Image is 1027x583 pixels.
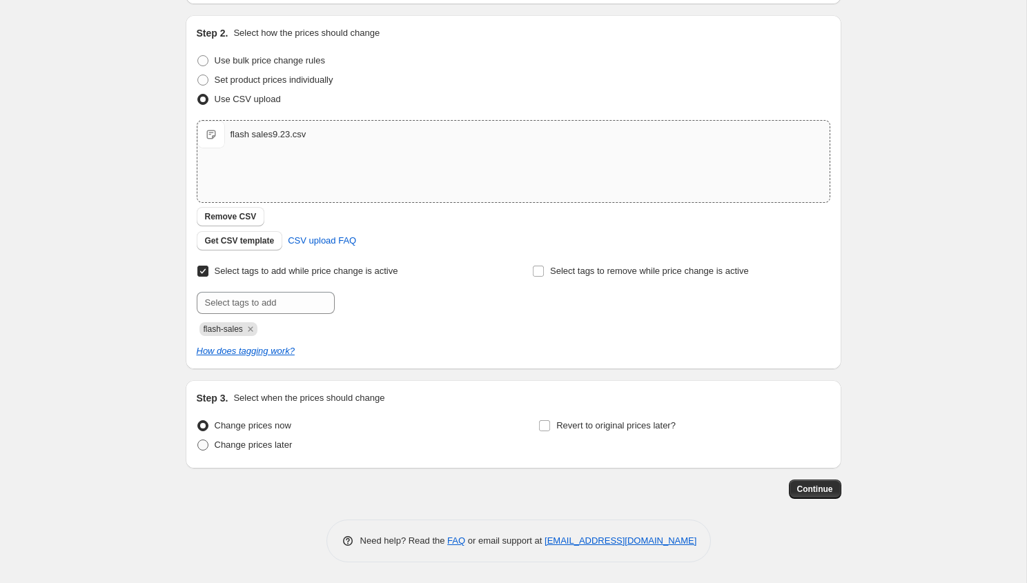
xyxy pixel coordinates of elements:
[360,535,448,546] span: Need help? Read the
[789,480,841,499] button: Continue
[556,420,676,431] span: Revert to original prices later?
[205,211,257,222] span: Remove CSV
[545,535,696,546] a: [EMAIL_ADDRESS][DOMAIN_NAME]
[197,207,265,226] button: Remove CSV
[215,420,291,431] span: Change prices now
[797,484,833,495] span: Continue
[197,292,335,314] input: Select tags to add
[280,230,364,252] a: CSV upload FAQ
[465,535,545,546] span: or email support at
[233,26,380,40] p: Select how the prices should change
[215,266,398,276] span: Select tags to add while price change is active
[204,324,243,334] span: flash-sales
[215,75,333,85] span: Set product prices individually
[197,231,283,250] button: Get CSV template
[197,346,295,356] a: How does tagging work?
[215,55,325,66] span: Use bulk price change rules
[550,266,749,276] span: Select tags to remove while price change is active
[447,535,465,546] a: FAQ
[231,128,306,141] div: flash sales9.23.csv
[197,391,228,405] h2: Step 3.
[244,323,257,335] button: Remove flash-sales
[205,235,275,246] span: Get CSV template
[215,94,281,104] span: Use CSV upload
[233,391,384,405] p: Select when the prices should change
[197,26,228,40] h2: Step 2.
[215,439,293,450] span: Change prices later
[288,234,356,248] span: CSV upload FAQ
